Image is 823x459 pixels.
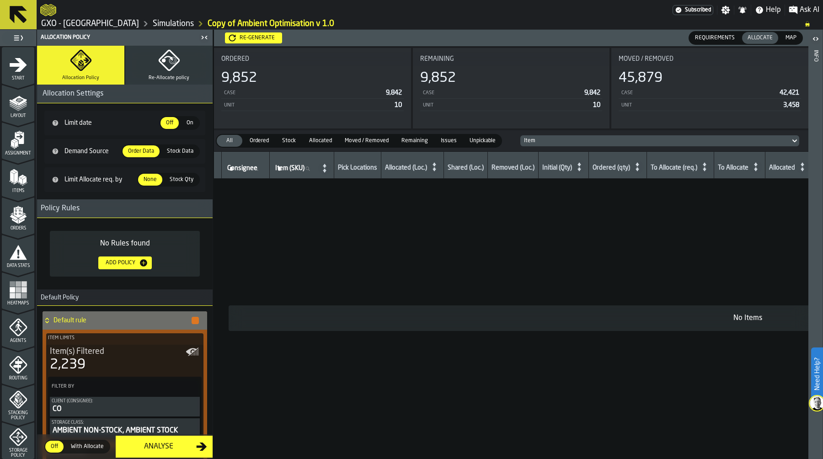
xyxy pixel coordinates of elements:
[338,164,377,173] div: Pick Locations
[50,397,200,416] div: PolicyFilterItem-Client (Consignee)
[2,122,34,159] li: menu Assignment
[619,99,801,111] div: StatList-item-UNIT
[221,55,404,63] div: Title
[223,90,382,96] div: CASE
[124,147,158,155] span: Order Data
[64,440,110,454] label: button-switch-multi-With Allocate
[121,441,196,452] div: Analyse
[741,31,779,45] label: button-switch-multi-Allocate
[47,443,62,451] span: Off
[780,90,799,96] span: 42,421
[50,418,200,438] button: Storage Class:AMBIENT NON-STOCK, AMBIENT STOCK
[182,119,197,127] span: On
[751,5,785,16] label: button-toggle-Help
[619,86,801,99] div: StatList-item-CASE
[37,294,79,301] span: Default Policy
[717,5,734,15] label: button-toggle-Settings
[102,260,139,266] div: Add Policy
[50,418,200,438] div: PolicyFilterItem-Storage Class
[783,102,799,108] span: 3,458
[41,19,139,29] a: link-to-/wh/i/ae0cd702-8cb1-4091-b3be-0aee77957c79
[2,411,34,421] span: Stacking Policy
[2,113,34,118] span: Layout
[2,263,34,268] span: Data Stats
[435,135,462,147] div: thumb
[221,55,249,63] span: Ordered
[162,119,177,127] span: Off
[420,55,454,63] span: Remaining
[766,5,781,16] span: Help
[50,347,200,357] div: Title
[2,151,34,156] span: Assignment
[52,399,198,404] div: Client (Consignee):
[718,164,748,173] div: To Allocate
[63,176,137,183] span: Limit Allocate req. by
[98,256,152,269] button: button-Add Policy
[217,135,242,147] div: thumb
[413,48,610,128] div: stat-Remaining
[63,148,122,155] span: Demand Source
[611,48,808,128] div: stat-Moved / Removed
[584,90,600,96] span: 9,842
[65,441,109,453] div: thumb
[517,135,803,146] div: DropdownMenuValue-item
[246,137,273,145] span: Ordered
[2,235,34,271] li: menu Data Stats
[422,102,590,108] div: UNIT
[593,164,630,173] div: Ordered (qty)
[50,357,86,373] div: 2,239
[275,134,303,148] label: button-switch-multi-Stock
[398,137,432,145] span: Remaining
[341,137,392,145] span: Moved / Removed
[2,272,34,309] li: menu Heatmaps
[2,448,34,458] span: Storage Policy
[37,30,213,46] header: Allocation Policy
[2,347,34,384] li: menu Routing
[138,174,162,186] div: thumb
[619,55,673,63] span: Moved / Removed
[214,48,411,128] div: stat-Ordered
[163,173,200,187] label: button-switch-multi-Stock Qty
[2,197,34,234] li: menu Orders
[2,32,34,44] label: button-toggle-Toggle Full Menu
[273,163,317,175] input: label
[689,32,740,44] div: thumb
[181,117,199,129] div: thumb
[422,90,581,96] div: CASE
[140,176,160,184] span: None
[812,348,822,400] label: Need Help?
[236,35,278,41] div: Re-generate
[221,86,404,99] div: StatList-item-CASE
[2,47,34,84] li: menu Start
[62,75,99,81] span: Allocation Policy
[620,90,776,96] div: CASE
[304,135,337,147] div: thumb
[305,137,336,145] span: Allocated
[180,116,200,130] label: button-switch-multi-On
[43,311,200,330] div: Default rule
[37,289,213,306] h3: title-section-Default Policy
[52,420,198,425] div: Storage Class:
[808,30,823,459] header: Info
[2,301,34,306] span: Heatmaps
[593,102,600,108] span: 10
[2,188,34,193] span: Items
[339,135,394,147] div: thumb
[37,88,109,99] div: Allocation Settings
[463,134,502,148] label: button-switch-multi-Unpickable
[123,145,160,157] div: thumb
[160,144,200,158] label: button-switch-multi-Stock Data
[41,203,213,214] div: Policy Rules
[192,317,199,324] button: button-
[434,134,463,148] label: button-switch-multi-Issues
[219,137,240,145] span: All
[492,164,534,173] div: Removed (Loc.)
[161,145,199,157] div: thumb
[221,70,257,86] div: 9,852
[611,52,808,66] div: Title
[67,443,107,451] span: With Allocate
[396,135,433,147] div: thumb
[166,176,197,184] span: Stock Qty
[225,32,282,43] button: button-Re-generate
[413,52,610,66] div: Title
